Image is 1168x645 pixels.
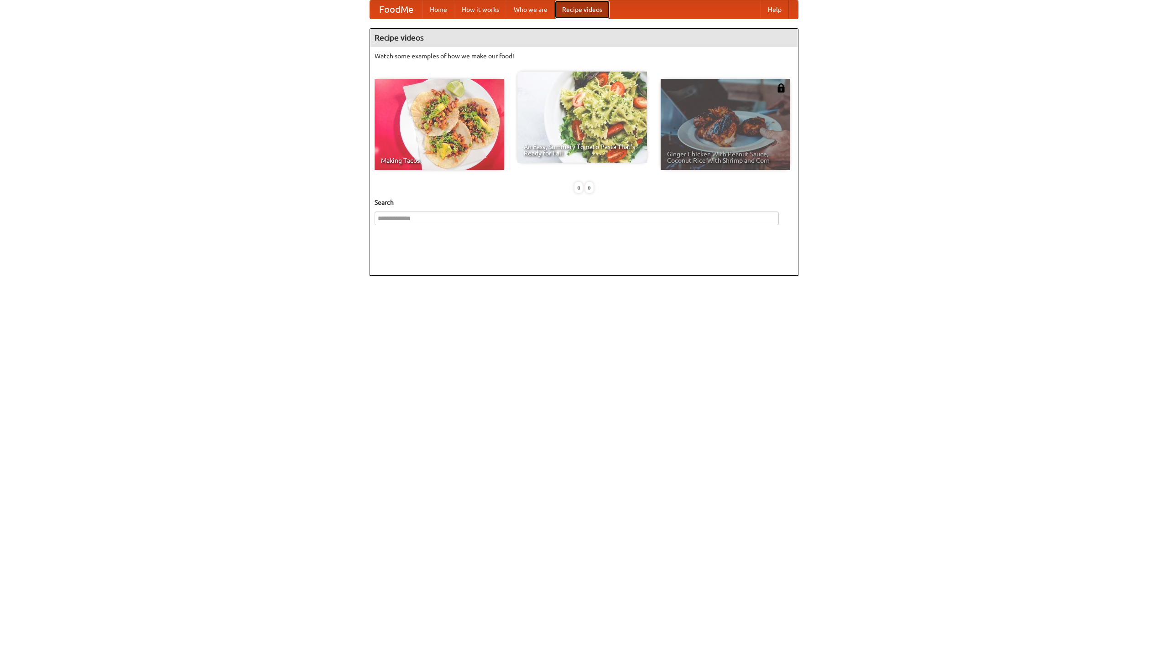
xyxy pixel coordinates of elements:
a: FoodMe [370,0,422,19]
div: » [585,182,594,193]
h5: Search [375,198,793,207]
p: Watch some examples of how we make our food! [375,52,793,61]
a: How it works [454,0,506,19]
a: Who we are [506,0,555,19]
a: Help [761,0,789,19]
a: An Easy, Summery Tomato Pasta That's Ready for Fall [517,72,647,163]
div: « [574,182,583,193]
img: 483408.png [777,83,786,93]
a: Home [422,0,454,19]
a: Recipe videos [555,0,610,19]
span: Making Tacos [381,157,498,164]
a: Making Tacos [375,79,504,170]
span: An Easy, Summery Tomato Pasta That's Ready for Fall [524,144,641,156]
h4: Recipe videos [370,29,798,47]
